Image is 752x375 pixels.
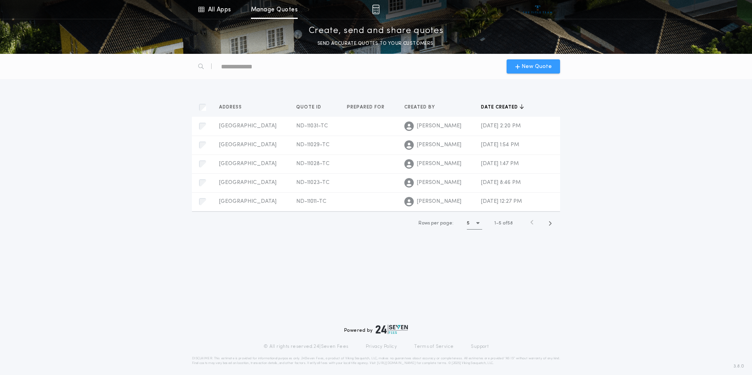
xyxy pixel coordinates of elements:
span: ND-11023-TC [296,180,330,186]
span: [PERSON_NAME] [417,122,461,130]
span: [PERSON_NAME] [417,160,461,168]
button: Date created [481,103,524,111]
button: 5 [467,217,482,230]
a: Support [471,344,488,350]
span: [PERSON_NAME] [417,141,461,149]
a: Privacy Policy [366,344,397,350]
span: ND-11031-TC [296,123,328,129]
span: [PERSON_NAME] [417,198,461,206]
img: vs-icon [523,6,553,13]
a: [URL][DOMAIN_NAME] [377,362,416,365]
span: [GEOGRAPHIC_DATA] [219,199,276,204]
span: [GEOGRAPHIC_DATA] [219,161,276,167]
span: Address [219,104,243,110]
span: [DATE] 12:27 PM [481,199,522,204]
img: img [372,5,380,14]
span: 3.8.0 [734,363,744,370]
span: 5 [499,221,501,226]
span: [GEOGRAPHIC_DATA] [219,123,276,129]
button: Created by [404,103,441,111]
span: of 58 [503,220,513,227]
div: Powered by [344,325,408,334]
p: SEND ACCURATE QUOTES TO YOUR CUSTOMERS. [317,40,435,48]
span: ND-11028-TC [296,161,330,167]
span: Rows per page: [418,221,453,226]
span: [DATE] 2:20 PM [481,123,521,129]
img: logo [376,325,408,334]
span: ND-11029-TC [296,142,330,148]
span: [DATE] 8:46 PM [481,180,521,186]
span: 1 [494,221,496,226]
span: Date created [481,104,520,110]
span: [GEOGRAPHIC_DATA] [219,142,276,148]
p: © All rights reserved. 24|Seven Fees [264,344,348,350]
span: [DATE] 1:47 PM [481,161,519,167]
span: [GEOGRAPHIC_DATA] [219,180,276,186]
span: [DATE] 1:54 PM [481,142,519,148]
h1: 5 [467,219,470,227]
p: DISCLAIMER: This estimate is provided for informational purposes only. 24|Seven Fees, a product o... [192,356,560,366]
button: Quote ID [296,103,327,111]
button: Address [219,103,248,111]
span: ND-11011-TC [296,199,326,204]
span: Quote ID [296,104,323,110]
span: Created by [404,104,437,110]
span: [PERSON_NAME] [417,179,461,187]
span: New Quote [522,63,552,71]
button: New Quote [507,59,560,74]
p: Create, send and share quotes [309,25,444,37]
span: Prepared for [347,104,386,110]
a: Terms of Service [414,344,453,350]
